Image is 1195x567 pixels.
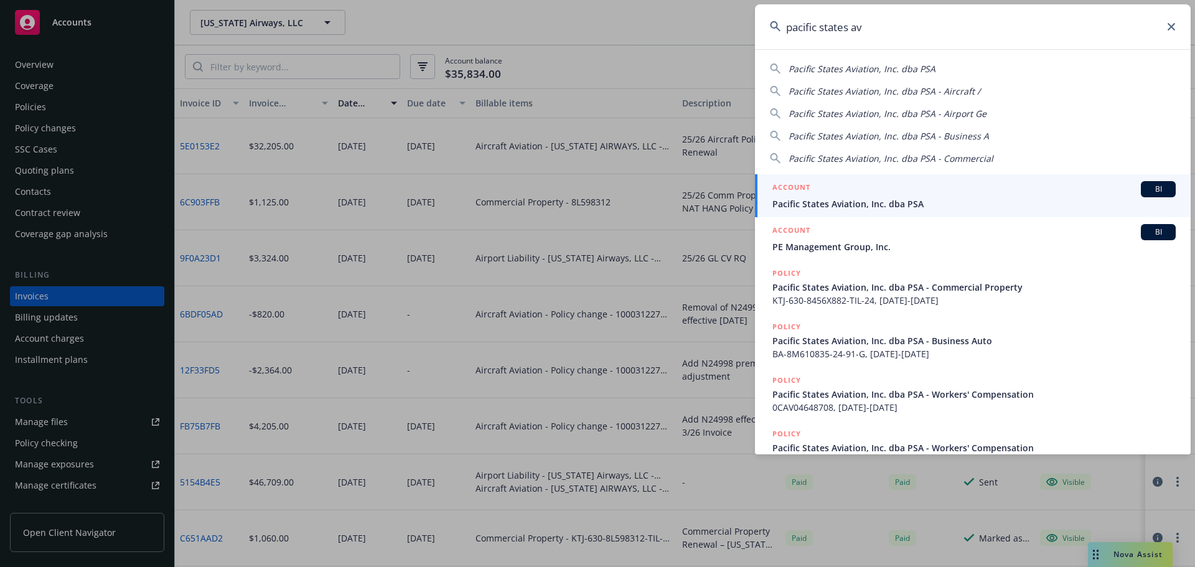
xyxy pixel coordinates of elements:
span: Pacific States Aviation, Inc. dba PSA - Commercial Property [772,281,1176,294]
a: POLICYPacific States Aviation, Inc. dba PSA - Business AutoBA-8M610835-24-91-G, [DATE]-[DATE] [755,314,1191,367]
span: Pacific States Aviation, Inc. dba PSA - Business A [789,130,989,142]
h5: POLICY [772,428,801,440]
span: Pacific States Aviation, Inc. dba PSA - Commercial [789,152,993,164]
input: Search... [755,4,1191,49]
h5: ACCOUNT [772,224,810,239]
span: KTJ-630-8456X882-TIL-24, [DATE]-[DATE] [772,294,1176,307]
h5: POLICY [772,374,801,387]
h5: ACCOUNT [772,181,810,196]
span: BA-8M610835-24-91-G, [DATE]-[DATE] [772,347,1176,360]
span: Pacific States Aviation, Inc. dba PSA - Aircraft / [789,85,980,97]
span: BI [1146,227,1171,238]
h5: POLICY [772,321,801,333]
a: POLICYPacific States Aviation, Inc. dba PSA - Workers' Compensation0CAV04648708, [DATE]-[DATE] [755,367,1191,421]
span: Pacific States Aviation, Inc. dba PSA - Airport Ge [789,108,986,119]
span: PE Management Group, Inc. [772,240,1176,253]
a: POLICYPacific States Aviation, Inc. dba PSA - Workers' Compensation [755,421,1191,474]
span: Pacific States Aviation, Inc. dba PSA [789,63,935,75]
span: 0CAV04648708, [DATE]-[DATE] [772,401,1176,414]
span: Pacific States Aviation, Inc. dba PSA [772,197,1176,210]
a: ACCOUNTBIPE Management Group, Inc. [755,217,1191,260]
span: Pacific States Aviation, Inc. dba PSA - Business Auto [772,334,1176,347]
span: Pacific States Aviation, Inc. dba PSA - Workers' Compensation [772,441,1176,454]
a: POLICYPacific States Aviation, Inc. dba PSA - Commercial PropertyKTJ-630-8456X882-TIL-24, [DATE]-... [755,260,1191,314]
h5: POLICY [772,267,801,279]
span: BI [1146,184,1171,195]
a: ACCOUNTBIPacific States Aviation, Inc. dba PSA [755,174,1191,217]
span: Pacific States Aviation, Inc. dba PSA - Workers' Compensation [772,388,1176,401]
